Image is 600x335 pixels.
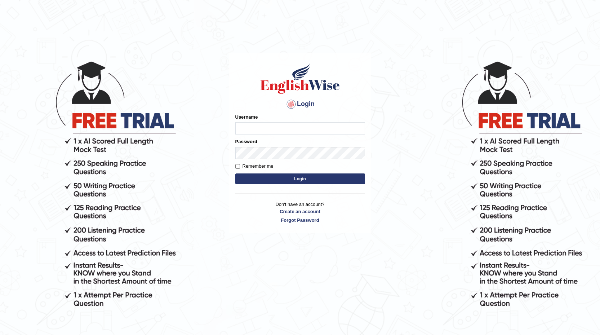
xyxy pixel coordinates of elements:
[235,114,258,120] label: Username
[235,164,240,169] input: Remember me
[235,163,274,170] label: Remember me
[235,138,257,145] label: Password
[235,217,365,224] a: Forgot Password
[235,98,365,110] h4: Login
[259,62,341,95] img: Logo of English Wise sign in for intelligent practice with AI
[235,201,365,223] p: Don't have an account?
[235,173,365,184] button: Login
[235,208,365,215] a: Create an account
